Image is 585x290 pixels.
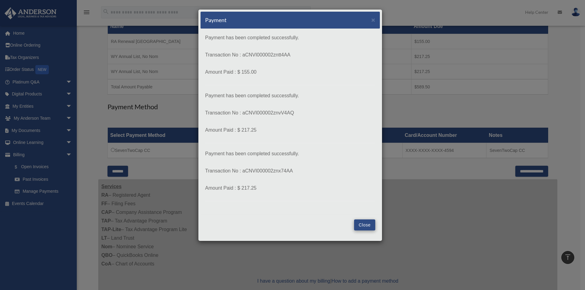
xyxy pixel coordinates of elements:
h5: Payment [205,16,227,24]
p: Payment has been completed successfully. [205,91,375,100]
button: Close [354,219,375,230]
p: Transaction No : aCNVI000002znvV4AQ [205,109,375,117]
p: Payment has been completed successfully. [205,149,375,158]
p: Amount Paid : $ 217.25 [205,184,375,192]
p: Amount Paid : $ 217.25 [205,126,375,134]
p: Payment has been completed successfully. [205,33,375,42]
p: Transaction No : aCNVI000002zntt4AA [205,51,375,59]
p: Amount Paid : $ 155.00 [205,68,375,76]
button: Close [371,17,375,23]
p: Transaction No : aCNVI000002znx74AA [205,167,375,175]
span: × [371,16,375,23]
